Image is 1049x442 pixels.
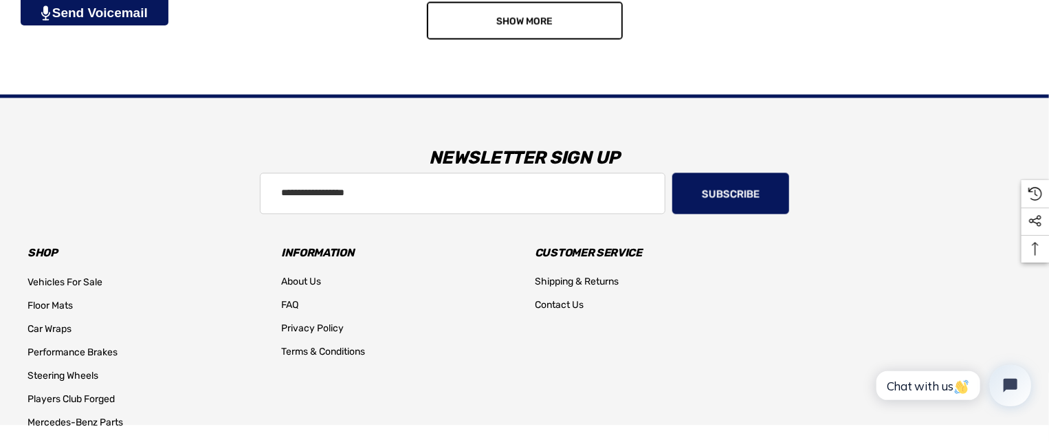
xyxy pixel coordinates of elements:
a: Players Club Forged [27,388,115,411]
span: Vehicles For Sale [27,276,102,288]
a: FAQ [281,294,298,317]
a: Shipping & Returns [535,270,619,294]
svg: Social Media [1028,214,1042,228]
svg: Recently Viewed [1028,187,1042,201]
h3: Shop [27,243,261,263]
h3: Information [281,243,514,263]
span: Car Wraps [27,323,71,335]
a: Steering Wheels [27,364,98,388]
span: Mercedes-Benz Parts [27,417,123,428]
span: Players Club Forged [27,393,115,405]
span: Floor Mats [27,300,73,311]
span: Show More [496,15,553,27]
h3: Customer Service [535,243,768,263]
span: Performance Brakes [27,346,118,358]
a: Show More [427,1,623,39]
a: Terms & Conditions [281,340,365,364]
a: Floor Mats [27,294,73,318]
a: Mercedes-Benz Parts [27,411,123,434]
a: Performance Brakes [27,341,118,364]
svg: Top [1022,242,1049,256]
a: Privacy Policy [281,317,344,340]
span: Contact Us [535,299,584,311]
img: PjwhLS0gR2VuZXJhdG9yOiBHcmF2aXQuaW8gLS0+PHN2ZyB4bWxucz0iaHR0cDovL3d3dy53My5vcmcvMjAwMC9zdmciIHhtb... [41,5,50,21]
a: Vehicles For Sale [27,271,102,294]
span: Privacy Policy [281,322,344,334]
span: FAQ [281,299,298,311]
iframe: Tidio Chat [861,353,1043,418]
span: About Us [281,276,321,287]
a: Contact Us [535,294,584,317]
span: Shipping & Returns [535,276,619,287]
span: Terms & Conditions [281,346,365,357]
h3: Newsletter Sign Up [17,137,1032,179]
a: Car Wraps [27,318,71,341]
a: About Us [281,270,321,294]
span: Steering Wheels [27,370,98,382]
button: Subscribe [672,173,789,214]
